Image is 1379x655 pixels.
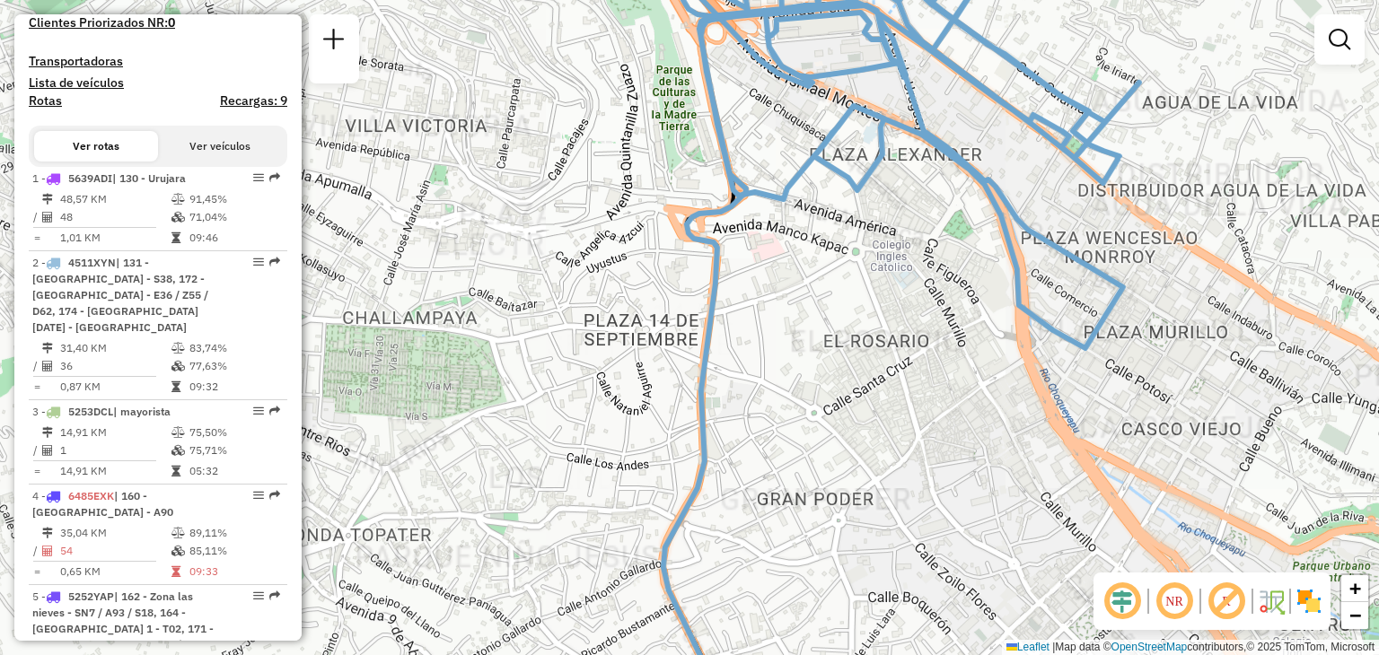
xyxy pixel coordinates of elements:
i: Distância Total [42,427,53,438]
td: 09:46 [189,229,279,247]
em: Opções [253,406,264,416]
td: 48 [59,208,171,226]
i: Distância Total [42,528,53,538]
span: | mayorista [113,405,171,418]
td: 09:32 [189,378,279,396]
td: 0,87 KM [59,378,171,396]
i: Tempo total em rota [171,232,180,243]
img: Exibir/Ocultar setores [1295,587,1323,616]
i: Tempo total em rota [171,466,180,476]
i: Total de Atividades [42,546,53,556]
span: 4511XYN [68,256,116,269]
span: 5252YAP [68,589,114,603]
i: Distância Total [42,343,53,354]
i: % de utilização da cubagem [171,361,185,371]
i: % de utilização do peso [171,343,185,354]
i: % de utilização da cubagem [171,546,185,556]
span: − [1349,604,1361,626]
td: 14,91 KM [59,462,171,480]
i: % de utilização do peso [171,528,185,538]
span: | 131 - [GEOGRAPHIC_DATA] - S38, 172 - [GEOGRAPHIC_DATA] - E36 / Z55 / D62, 174 - [GEOGRAPHIC_DAT... [32,256,208,334]
span: Ocultar deslocamento [1101,580,1144,623]
h4: Recargas: 9 [220,93,287,109]
td: 71,04% [189,208,279,226]
em: Rota exportada [269,590,280,601]
td: = [32,563,41,581]
span: | 130 - Urujara [112,171,186,185]
i: % de utilização da cubagem [171,445,185,456]
td: 89,11% [189,524,279,542]
a: Zoom out [1341,602,1368,629]
td: 1,01 KM [59,229,171,247]
i: % de utilização do peso [171,194,185,205]
span: 6485EXK [68,489,114,502]
td: = [32,378,41,396]
td: 09:33 [189,563,279,581]
span: 4 - [32,489,173,519]
em: Opções [253,590,264,601]
td: = [32,462,41,480]
strong: 0 [168,14,175,31]
td: / [32,208,41,226]
i: Total de Atividades [42,361,53,371]
a: Leaflet [1006,641,1050,653]
td: 36 [59,357,171,375]
i: Distância Total [42,194,53,205]
h4: Lista de veículos [29,75,287,91]
a: Rotas [29,93,62,109]
span: 5639ADI [68,171,112,185]
a: Zoom in [1341,575,1368,602]
td: 77,63% [189,357,279,375]
span: Exibir rótulo [1205,580,1248,623]
i: % de utilização da cubagem [171,212,185,223]
td: / [32,357,41,375]
em: Opções [253,490,264,501]
span: | [1052,641,1055,653]
button: Ver veículos [158,131,282,162]
span: 2 - [32,256,208,334]
em: Opções [253,172,264,183]
td: 75,50% [189,424,279,441]
td: / [32,542,41,560]
h4: Clientes Priorizados NR: [29,15,287,31]
td: 31,40 KM [59,339,171,357]
em: Opções [253,257,264,267]
div: Map data © contributors,© 2025 TomTom, Microsoft [1002,640,1379,655]
em: Rota exportada [269,406,280,416]
i: Tempo total em rota [171,381,180,392]
em: Rota exportada [269,490,280,501]
span: 1 - [32,171,186,185]
td: 0,65 KM [59,563,171,581]
img: Fluxo de ruas [1257,587,1286,616]
a: Exibir filtros [1322,22,1357,57]
a: OpenStreetMap [1111,641,1188,653]
span: 5253DCL [68,405,113,418]
td: 35,04 KM [59,524,171,542]
td: 05:32 [189,462,279,480]
i: Tempo total em rota [171,566,180,577]
em: Rota exportada [269,257,280,267]
i: Total de Atividades [42,445,53,456]
td: 75,71% [189,441,279,459]
h4: Transportadoras [29,54,287,69]
td: 91,45% [189,190,279,208]
td: 83,74% [189,339,279,357]
td: / [32,441,41,459]
td: 14,91 KM [59,424,171,441]
span: | 160 - [GEOGRAPHIC_DATA] - A90 [32,489,173,519]
em: Rota exportada [269,172,280,183]
td: 54 [59,542,171,560]
span: 3 - [32,405,171,418]
td: = [32,229,41,247]
i: Total de Atividades [42,212,53,223]
td: 48,57 KM [59,190,171,208]
td: 85,11% [189,542,279,560]
a: Nova sessão e pesquisa [316,22,352,62]
i: % de utilização do peso [171,427,185,438]
span: Ocultar NR [1153,580,1196,623]
button: Ver rotas [34,131,158,162]
td: 1 [59,441,171,459]
span: + [1349,577,1361,599]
